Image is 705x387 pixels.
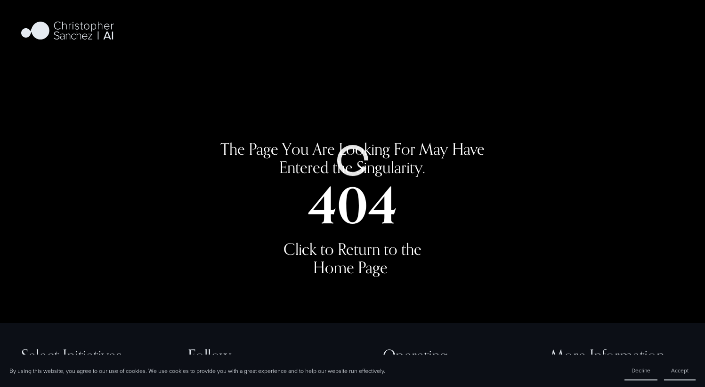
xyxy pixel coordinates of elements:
[21,346,155,364] h4: Select Initiatives
[188,346,322,364] h4: Follow
[285,24,309,39] a: Home
[555,24,614,39] a: The AI Frontier
[21,20,114,43] img: Christopher Sanchez | AI
[420,25,476,38] span: Fast Company
[324,24,355,39] a: Podcast
[664,361,696,380] button: Accept
[628,23,684,40] a: Contact Me
[671,366,689,374] span: Accept
[308,174,397,236] strong: 404
[284,239,421,277] a: Click to Return to the Home Page
[550,346,684,364] h4: More Information
[632,366,650,374] span: Decline
[220,139,488,177] span: The Page You Are Looking For May Have Entered the Singularity.
[369,24,405,39] a: folder dropdown
[420,24,476,39] a: folder dropdown
[490,24,541,39] a: Sovereign AI
[369,25,405,38] span: Big Ideas
[624,361,657,380] button: Decline
[9,367,385,375] p: By using this website, you agree to our use of cookies. We use cookies to provide you with a grea...
[383,346,517,383] h4: Operating Companies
